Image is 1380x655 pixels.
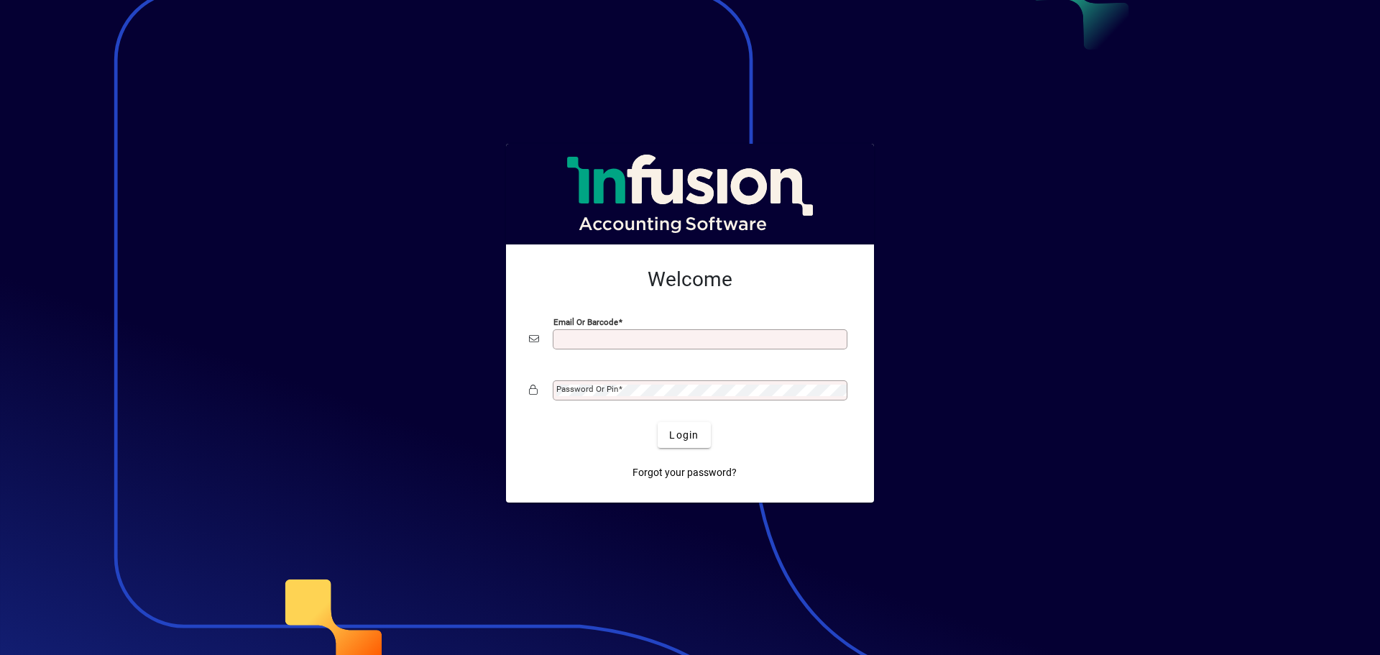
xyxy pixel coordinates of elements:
[556,384,618,394] mat-label: Password or Pin
[658,422,710,448] button: Login
[632,465,737,480] span: Forgot your password?
[669,428,699,443] span: Login
[553,317,618,327] mat-label: Email or Barcode
[529,267,851,292] h2: Welcome
[627,459,742,485] a: Forgot your password?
